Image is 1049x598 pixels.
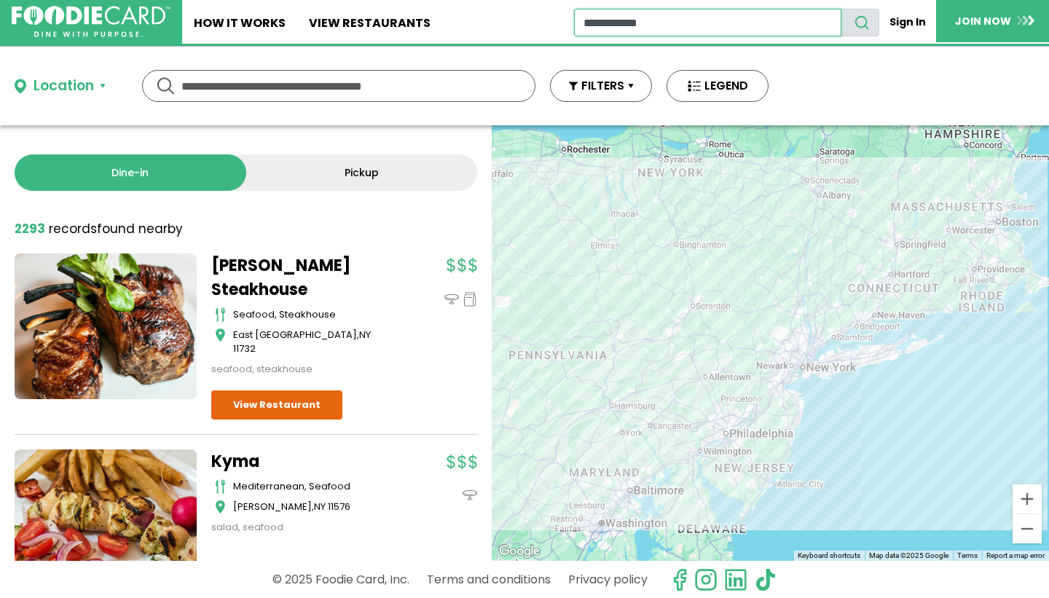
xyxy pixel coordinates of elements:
div: , [233,500,393,514]
img: cutlery_icon.svg [215,479,226,494]
img: FoodieCard; Eat, Drink, Save, Donate [12,6,170,38]
a: Report a map error [986,551,1045,559]
span: [PERSON_NAME] [233,500,312,514]
a: Dine-in [15,154,246,191]
a: Kyma [211,449,393,473]
button: Zoom in [1013,484,1042,514]
input: restaurant search [574,9,842,36]
button: search [841,9,879,36]
p: © 2025 Foodie Card, Inc. [272,567,409,592]
a: [PERSON_NAME] Steakhouse [211,253,393,302]
img: dinein_icon.svg [463,488,477,503]
button: Zoom out [1013,514,1042,543]
div: , [233,328,393,356]
strong: 2293 [15,220,45,237]
button: Keyboard shortcuts [798,551,860,561]
img: map_icon.svg [215,328,226,342]
div: salad, seafood [211,520,393,535]
div: seafood, steakhouse [233,307,393,322]
div: found nearby [15,220,183,239]
button: Location [15,76,106,97]
span: records [49,220,97,237]
button: FILTERS [550,70,652,102]
a: Terms [957,551,978,559]
a: Open this area in Google Maps (opens a new window) [495,542,543,561]
svg: check us out on facebook [668,568,691,591]
span: NY [359,328,371,342]
span: 11732 [233,342,256,355]
a: Terms and conditions [427,567,551,592]
a: Privacy policy [568,567,648,592]
span: NY [314,500,326,514]
img: tiktok.svg [754,568,777,591]
div: Location [34,76,94,97]
img: cutlery_icon.svg [215,307,226,322]
span: Map data ©2025 Google [869,551,948,559]
div: seafood, steakhouse [211,362,393,377]
a: Sign In [879,9,936,36]
img: map_icon.svg [215,500,226,514]
div: mediterranean, seafood [233,479,393,494]
a: Pickup [246,154,478,191]
span: 11576 [328,500,350,514]
img: linkedin.svg [724,568,747,591]
span: East [GEOGRAPHIC_DATA] [233,328,357,342]
button: LEGEND [667,70,769,102]
img: dinein_icon.svg [444,292,459,307]
img: pickup_icon.svg [463,292,477,307]
img: Google [495,542,543,561]
a: View Restaurant [211,390,342,420]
